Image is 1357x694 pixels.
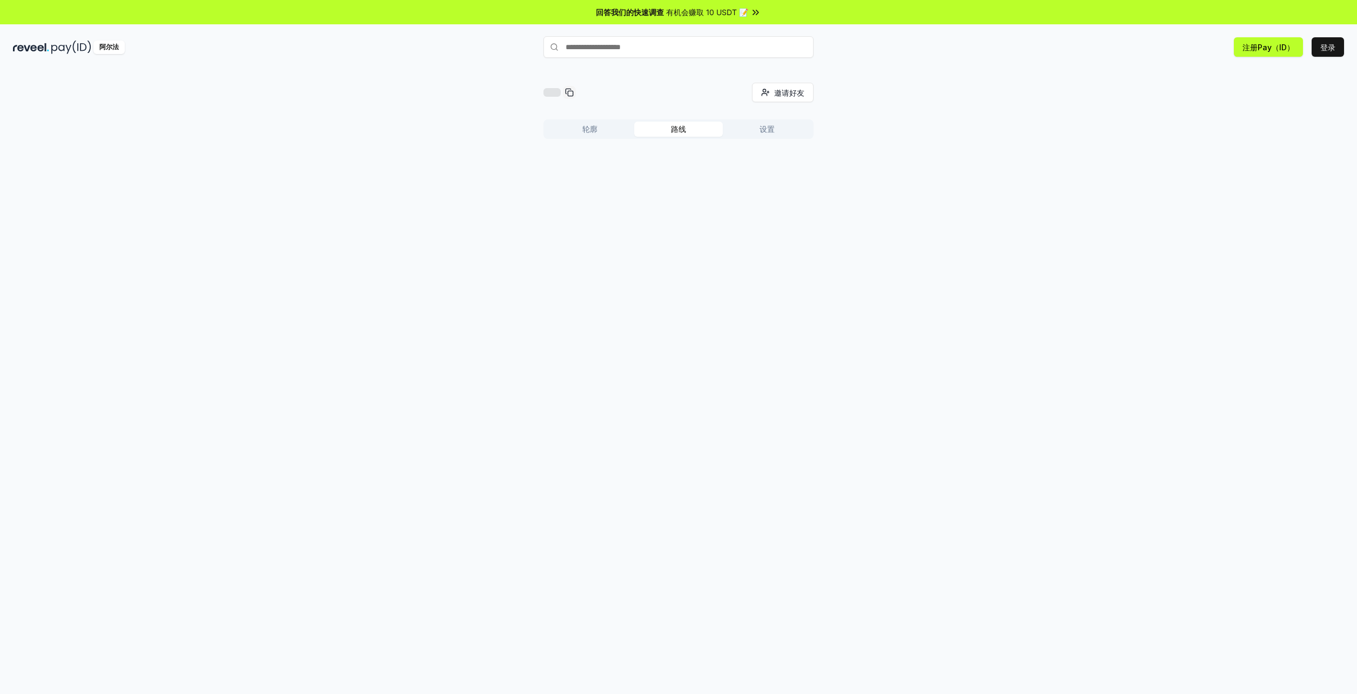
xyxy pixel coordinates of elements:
img: pay_id [51,41,91,54]
button: 登录 [1312,37,1344,57]
div: 阿尔法 [93,41,125,54]
button: 注册Pay（ID） [1234,37,1303,57]
button: 设置 [723,122,811,137]
span: 邀请好友 [774,87,804,98]
span: 有机会赚取 10 USDT 📝 [666,6,748,18]
span: 回答我们的快速调查 [596,6,664,18]
button: 邀请好友 [752,83,814,102]
button: 轮廓 [546,122,634,137]
button: 路线 [634,122,723,137]
img: reveel_dark [13,41,49,54]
